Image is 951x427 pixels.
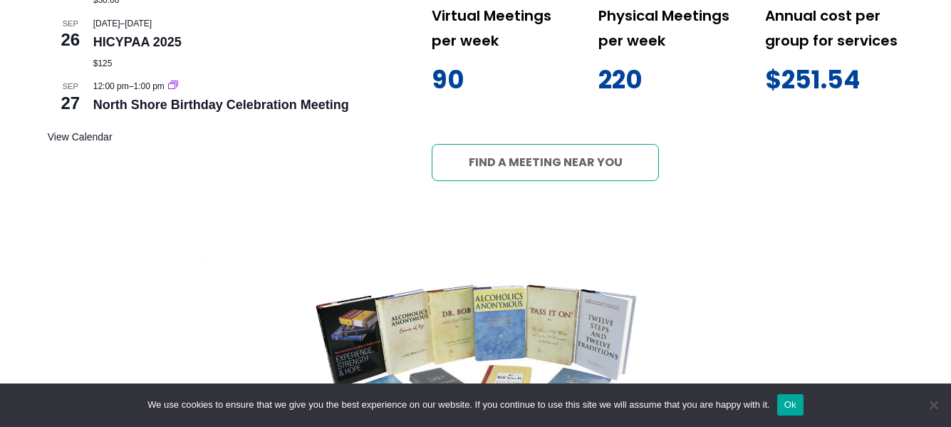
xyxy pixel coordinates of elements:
span: $125 [93,58,113,68]
a: HICYPAA 2025 [93,35,182,50]
span: 1:00 pm [133,81,164,91]
span: 12:00 pm [93,81,129,91]
p: 220 [598,58,737,102]
p: 90 [432,58,570,102]
a: Event series: North Shore Birthday Celebration Meeting [168,81,178,91]
a: North Shore Birthday Celebration Meeting [93,98,349,113]
span: [DATE] [93,19,120,29]
span: 26 [48,28,93,52]
p: Physical Meetings per week [598,4,737,53]
button: Ok [777,394,804,416]
span: [DATE] [125,19,152,29]
span: No [926,398,940,412]
a: Find a meeting near you [432,144,659,181]
a: View Calendar [48,131,113,143]
p: Virtual Meetings per week [432,4,570,53]
time: – [93,81,167,91]
span: We use cookies to ensure that we give you the best experience on our website. If you continue to ... [147,398,769,412]
time: – [93,19,152,29]
span: 27 [48,91,93,115]
span: Sep [48,18,93,30]
p: Annual cost per group for services [765,4,903,53]
span: Sep [48,81,93,93]
p: $251.54 [765,58,903,102]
